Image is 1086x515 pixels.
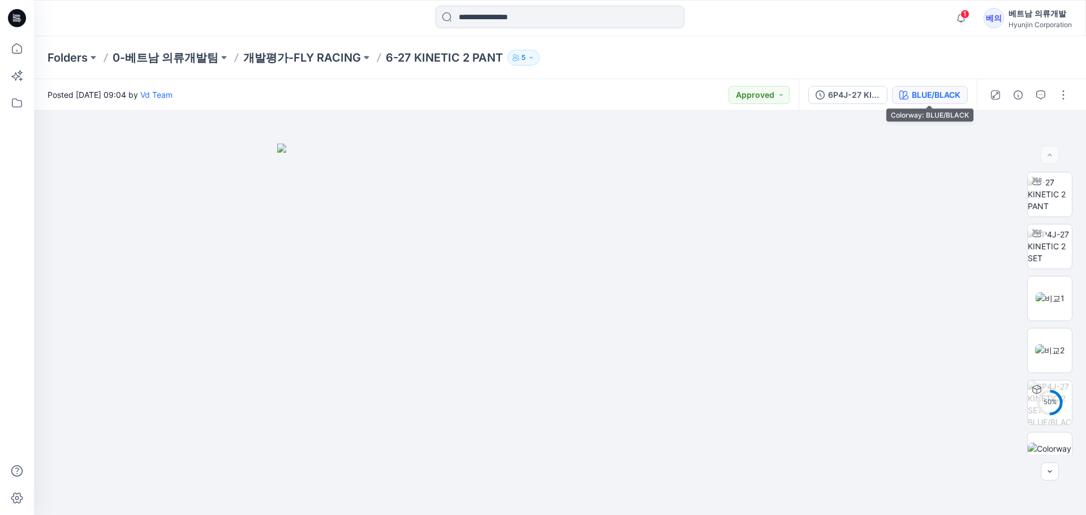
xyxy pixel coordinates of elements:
img: 6P4J-27 KINETIC 2 SET BLUE/BLACK [1028,380,1072,425]
p: 6-27 KINETIC 2 PANT [386,50,503,66]
button: Details [1009,86,1027,104]
div: Hyunjin Corporation [1009,20,1072,29]
img: 비교2 [1035,344,1065,356]
span: Posted [DATE] 09:04 by [48,89,173,101]
a: Folders [48,50,88,66]
a: Vd Team [140,90,173,99]
img: Colorway Cover [1028,443,1072,466]
p: 5 [522,51,525,64]
span: 1 [960,10,969,19]
div: 50 % [1036,397,1063,407]
div: BLUE/BLACK [912,89,960,101]
a: 개발평가-FLY RACING [243,50,361,66]
button: 6P4J-27 KINETIC 2 SET [808,86,887,104]
button: BLUE/BLACK [892,86,968,104]
img: 비교1 [1036,292,1065,304]
img: 6P4J-27 KINETIC 2 SET [1028,228,1072,264]
div: 베의 [984,8,1004,28]
div: 베트남 의류개발 [1009,7,1072,20]
a: 0-베트남 의류개발팀 [113,50,218,66]
div: 6P4J-27 KINETIC 2 SET [828,89,880,101]
img: 6-27 KINETIC 2 PANT [1028,176,1072,212]
button: 5 [507,50,540,66]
